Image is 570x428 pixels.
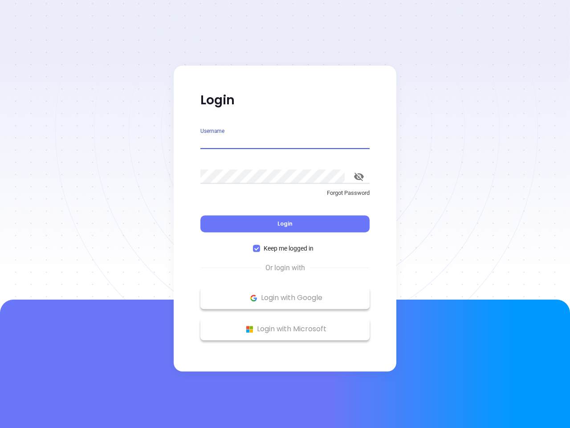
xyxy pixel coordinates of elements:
[260,243,317,253] span: Keep me logged in
[200,189,370,205] a: Forgot Password
[200,287,370,309] button: Google Logo Login with Google
[200,318,370,340] button: Microsoft Logo Login with Microsoft
[200,215,370,232] button: Login
[200,92,370,108] p: Login
[205,291,365,305] p: Login with Google
[348,166,370,187] button: toggle password visibility
[244,324,255,335] img: Microsoft Logo
[200,128,224,134] label: Username
[200,189,370,198] p: Forgot Password
[261,263,309,273] span: Or login with
[205,322,365,336] p: Login with Microsoft
[277,220,293,227] span: Login
[248,292,259,304] img: Google Logo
